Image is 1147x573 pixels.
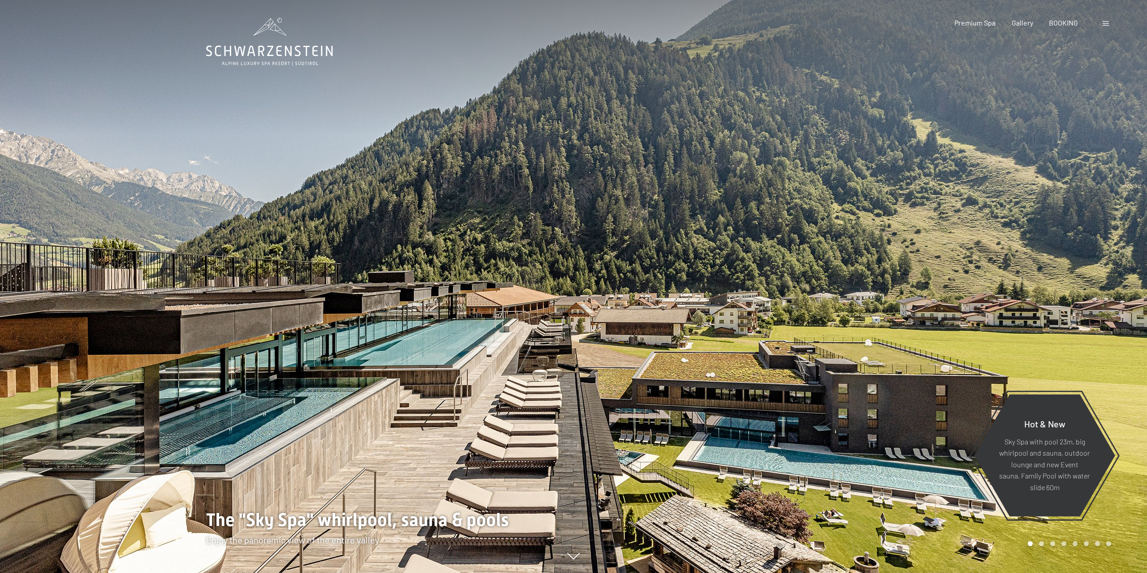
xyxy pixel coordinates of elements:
a: Premium Spa [954,18,996,27]
div: Carousel Page 3 [1050,541,1055,546]
div: Carousel Page 1 (Current Slide) [1028,541,1033,546]
span: Hot & New [1024,418,1065,429]
div: Carousel Page 8 [1106,541,1111,546]
a: Hot & New Sky Spa with pool 23m, big whirlpool and sauna, outdoor lounge and new Event sauna, Fam... [974,394,1116,517]
div: Carousel Page 6 [1084,541,1089,546]
div: Carousel Pagination [1025,541,1111,546]
a: Gallery [1012,18,1033,27]
div: Carousel Page 7 [1095,541,1100,546]
div: Carousel Page 5 [1073,541,1078,546]
div: Carousel Page 4 [1061,541,1066,546]
a: BOOKING [1049,18,1078,27]
div: Carousel Page 2 [1039,541,1044,546]
p: Sky Spa with pool 23m, big whirlpool and sauna, outdoor lounge and new Event sauna, Family Pool w... [996,435,1093,493]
